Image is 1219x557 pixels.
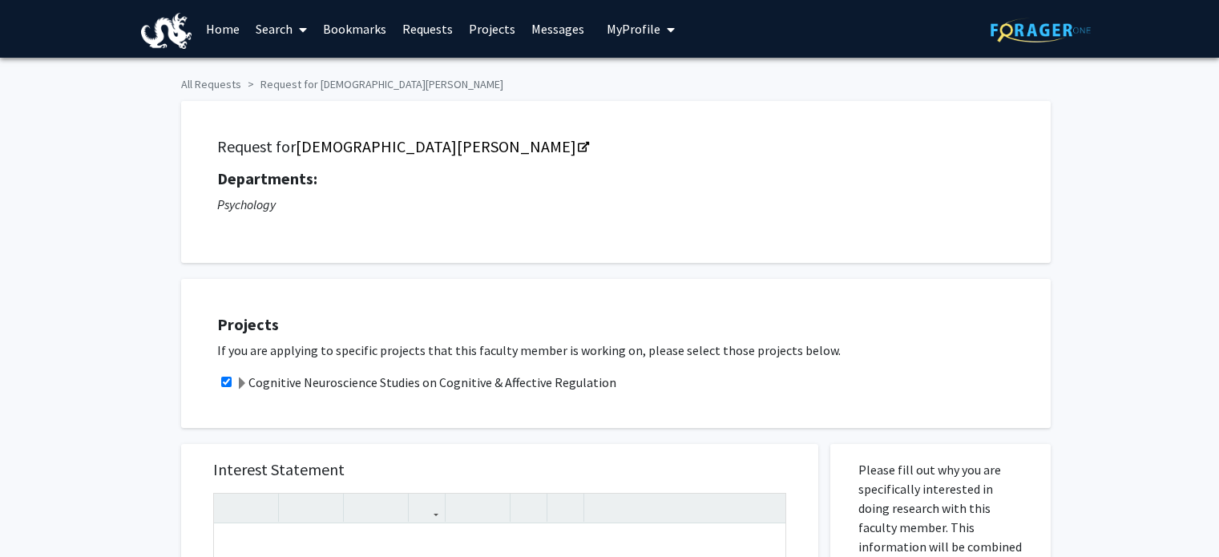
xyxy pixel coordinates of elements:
[236,373,616,392] label: Cognitive Neuroscience Studies on Cognitive & Affective Regulation
[991,18,1091,42] img: ForagerOne Logo
[217,341,1035,360] p: If you are applying to specific projects that this faculty member is working on, please select th...
[296,136,587,156] a: Opens in a new tab
[523,1,592,57] a: Messages
[376,494,404,522] button: Subscript
[181,70,1039,93] ol: breadcrumb
[607,21,660,37] span: My Profile
[551,494,579,522] button: Insert horizontal rule
[450,494,478,522] button: Unordered list
[213,460,786,479] h5: Interest Statement
[217,196,276,212] i: Psychology
[348,494,376,522] button: Superscript
[311,494,339,522] button: Emphasis (Ctrl + I)
[753,494,781,522] button: Fullscreen
[217,314,279,334] strong: Projects
[141,13,192,49] img: Drexel University Logo
[283,494,311,522] button: Strong (Ctrl + B)
[413,494,441,522] button: Link
[241,76,503,93] li: Request for [DEMOGRAPHIC_DATA][PERSON_NAME]
[248,1,315,57] a: Search
[478,494,506,522] button: Ordered list
[217,137,1015,156] h5: Request for
[515,494,543,522] button: Remove format
[198,1,248,57] a: Home
[218,494,246,522] button: Undo (Ctrl + Z)
[394,1,461,57] a: Requests
[315,1,394,57] a: Bookmarks
[246,494,274,522] button: Redo (Ctrl + Y)
[181,77,241,91] a: All Requests
[12,485,68,545] iframe: Chat
[217,168,317,188] strong: Departments:
[461,1,523,57] a: Projects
